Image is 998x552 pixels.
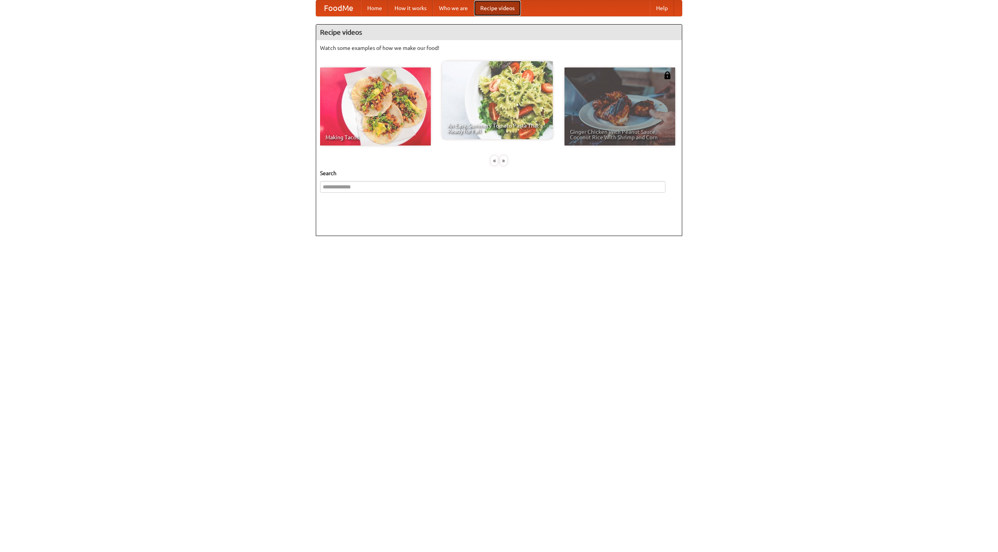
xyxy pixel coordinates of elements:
div: » [500,156,507,165]
a: How it works [388,0,433,16]
a: Making Tacos [320,67,431,146]
a: Recipe videos [474,0,521,16]
a: Home [361,0,388,16]
a: FoodMe [316,0,361,16]
img: 483408.png [664,71,671,79]
div: « [491,156,498,165]
a: Who we are [433,0,474,16]
a: Help [650,0,674,16]
h5: Search [320,169,678,177]
h4: Recipe videos [316,25,682,40]
span: An Easy, Summery Tomato Pasta That's Ready for Fall [448,123,547,134]
a: An Easy, Summery Tomato Pasta That's Ready for Fall [442,61,553,139]
span: Making Tacos [326,135,425,140]
p: Watch some examples of how we make our food! [320,44,678,52]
